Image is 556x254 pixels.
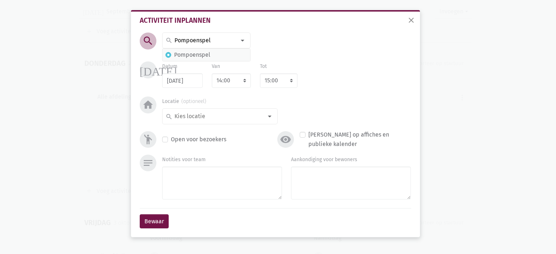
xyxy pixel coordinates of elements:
[162,156,206,164] label: Notities voor team
[407,16,416,25] span: close
[140,64,177,76] i: [DATE]
[162,98,206,106] label: Locatie
[142,134,154,145] i: emoji_people
[162,63,177,70] label: Datum
[140,17,411,24] div: Activiteit inplannen
[171,135,226,144] label: Open voor bezoekers
[404,13,418,29] button: sluiten
[291,156,357,164] label: Aankondiging voor bewoners
[142,35,154,47] i: search
[308,130,411,148] label: [PERSON_NAME] op affiches en publieke kalender
[280,134,291,145] i: visibility
[142,99,154,111] i: home
[173,36,236,45] input: Pompoenspel
[140,214,169,229] button: Bewaar
[212,63,220,70] label: Van
[174,50,210,60] label: Pompoenspel
[260,63,267,70] label: Tot
[142,157,154,169] i: notes
[173,112,263,121] input: Kies locatie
